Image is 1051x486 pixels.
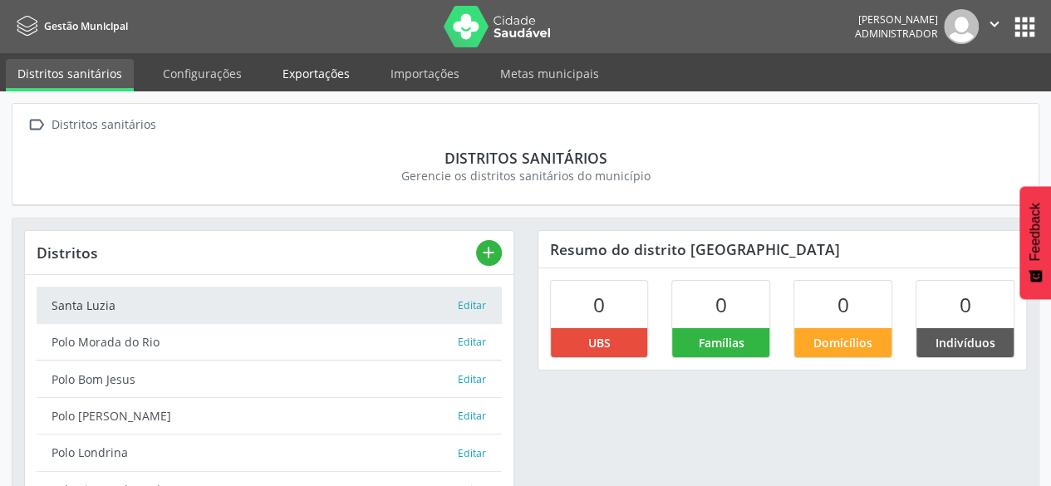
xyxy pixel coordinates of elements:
button: add [476,240,502,266]
i: add [479,243,498,262]
div: Distritos [37,243,476,262]
button: Editar [457,445,487,462]
a: Distritos sanitários [6,59,134,91]
div: Polo Londrina [52,444,458,461]
a: Santa Luzia Editar [37,287,502,323]
div: Santa Luzia [52,297,458,314]
div: [PERSON_NAME] [855,12,938,27]
a: Configurações [151,59,253,88]
span: 0 [715,291,727,318]
a: Exportações [271,59,361,88]
span: Administrador [855,27,938,41]
div: Polo Bom Jesus [52,371,458,388]
button: Feedback - Mostrar pesquisa [1019,186,1051,299]
a: Metas municipais [489,59,611,88]
a: Polo Londrina Editar [37,434,502,471]
div: Distritos sanitários [48,113,159,137]
i:  [24,113,48,137]
span: Gestão Municipal [44,19,128,33]
div: Gerencie os distritos sanitários do município [36,167,1015,184]
span: Domicílios [813,334,872,351]
span: Famílias [698,334,744,351]
button: Editar [457,297,487,314]
a: Polo Bom Jesus Editar [37,361,502,397]
img: img [944,9,979,44]
a: Polo [PERSON_NAME] Editar [37,398,502,434]
button: Editar [457,334,487,351]
a: Importações [379,59,471,88]
div: Resumo do distrito [GEOGRAPHIC_DATA] [538,231,1027,268]
a: Gestão Municipal [12,12,128,40]
i:  [985,15,1004,33]
span: 0 [960,291,971,318]
span: Feedback [1028,203,1043,261]
a:  Distritos sanitários [24,113,159,137]
button: Editar [457,371,487,388]
div: Distritos sanitários [36,149,1015,167]
span: Indivíduos [936,334,995,351]
button: apps [1010,12,1039,42]
span: 0 [837,291,849,318]
div: Polo Morada do Rio [52,333,458,351]
div: Polo [PERSON_NAME] [52,407,458,425]
span: 0 [593,291,605,318]
a: Polo Morada do Rio Editar [37,324,502,361]
button:  [979,9,1010,44]
span: UBS [587,334,610,351]
button: Editar [457,408,487,425]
